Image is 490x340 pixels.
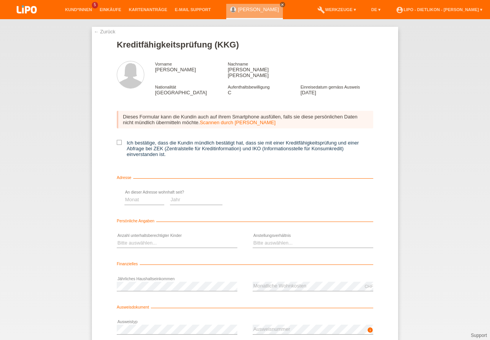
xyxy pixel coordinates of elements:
a: Scannen durch [PERSON_NAME] [200,120,276,125]
div: [PERSON_NAME] [155,61,228,72]
i: account_circle [396,6,403,14]
span: Adresse [117,176,133,180]
span: Nachname [228,62,248,66]
i: close [281,3,284,7]
a: LIPO pay [8,16,46,21]
a: Einkäufe [96,7,125,12]
div: [DATE] [301,84,373,95]
div: [PERSON_NAME] [PERSON_NAME] [228,61,301,78]
a: ← Zurück [94,29,115,34]
a: E-Mail Support [171,7,215,12]
a: close [280,2,285,7]
span: Finanzielles [117,262,140,266]
span: 5 [92,2,98,8]
label: Ich bestätige, dass die Kundin mündlich bestätigt hat, dass sie mit einer Kreditfähigkeitsprüfung... [117,140,373,157]
span: Persönliche Angaben [117,219,156,223]
span: Vorname [155,62,172,66]
a: Kund*innen [61,7,96,12]
div: CHF [364,284,373,289]
a: Support [471,333,487,338]
span: Einreisedatum gemäss Ausweis [301,85,360,89]
div: [GEOGRAPHIC_DATA] [155,84,228,95]
a: buildWerkzeuge ▾ [314,7,360,12]
span: Ausweisdokument [117,305,151,309]
div: Dieses Formular kann die Kundin auch auf ihrem Smartphone ausfüllen, falls sie diese persönlichen... [117,111,373,128]
i: build [317,6,325,14]
a: info [367,329,373,334]
a: DE ▾ [367,7,384,12]
a: Kartenanträge [125,7,171,12]
a: account_circleLIPO - Dietlikon - [PERSON_NAME] ▾ [392,7,486,12]
i: info [367,327,373,333]
h1: Kreditfähigkeitsprüfung (KKG) [117,40,373,49]
span: Nationalität [155,85,176,89]
span: Aufenthaltsbewilligung [228,85,269,89]
a: [PERSON_NAME] [238,7,279,12]
div: C [228,84,301,95]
